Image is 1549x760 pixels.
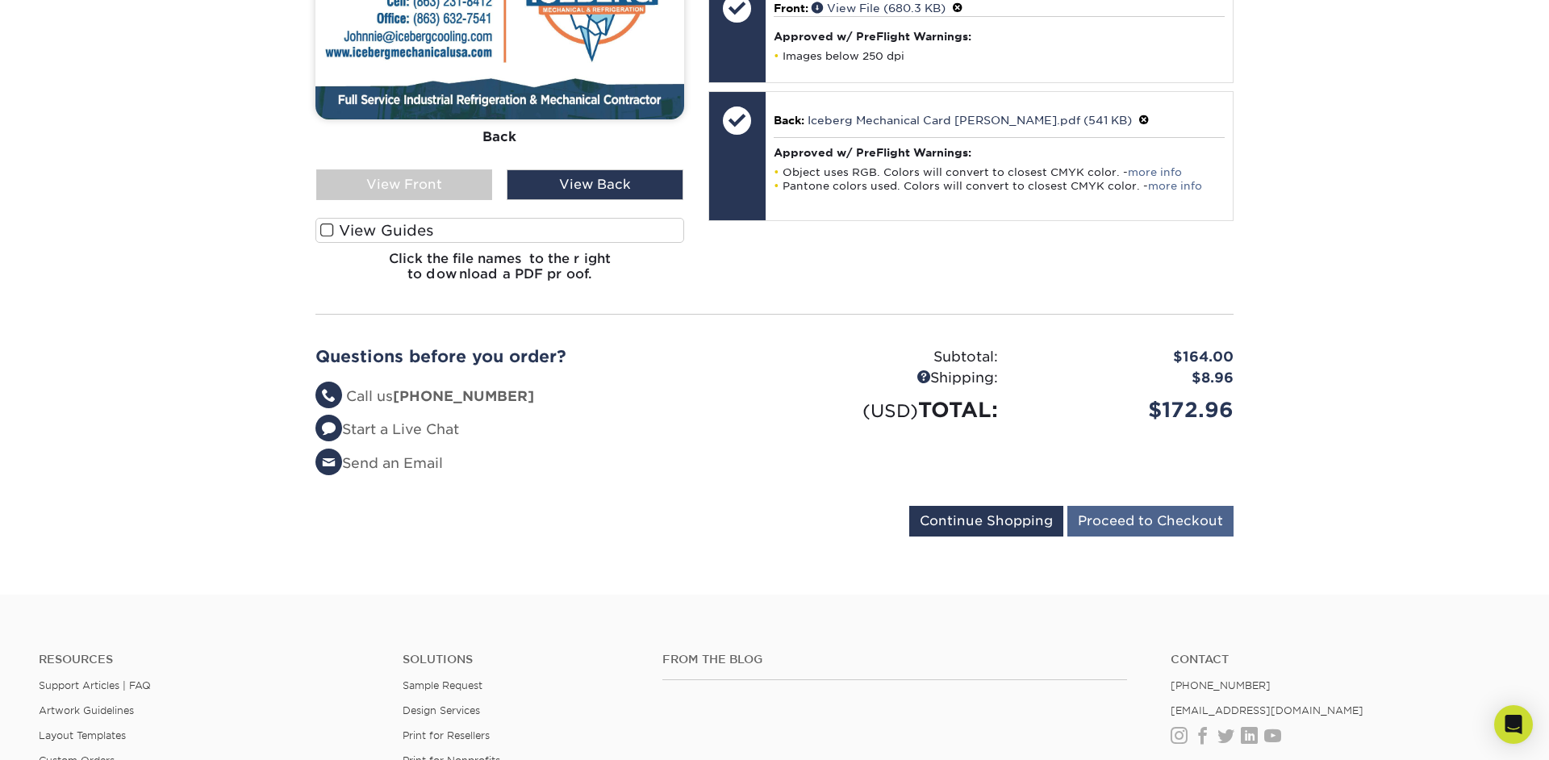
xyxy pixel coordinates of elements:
[403,653,638,666] h4: Solutions
[774,49,1225,63] li: Images below 250 dpi
[403,679,482,691] a: Sample Request
[315,119,684,155] div: Back
[662,653,1128,666] h4: From the Blog
[774,30,1225,43] h4: Approved w/ PreFlight Warnings:
[808,114,1132,127] a: Iceberg Mechanical Card [PERSON_NAME].pdf (541 KB)
[774,114,804,127] span: Back:
[1171,679,1271,691] a: [PHONE_NUMBER]
[393,388,534,404] strong: [PHONE_NUMBER]
[1128,166,1182,178] a: more info
[774,368,1010,389] div: Shipping:
[1010,395,1246,425] div: $172.96
[1171,704,1363,716] a: [EMAIL_ADDRESS][DOMAIN_NAME]
[315,421,459,437] a: Start a Live Chat
[1010,347,1246,368] div: $164.00
[1494,705,1533,744] div: Open Intercom Messenger
[909,506,1063,537] input: Continue Shopping
[1171,653,1510,666] a: Contact
[39,679,151,691] a: Support Articles | FAQ
[316,169,492,200] div: View Front
[774,179,1225,193] li: Pantone colors used. Colors will convert to closest CMYK color. -
[403,704,480,716] a: Design Services
[315,251,684,294] h6: Click the file names to the right to download a PDF proof.
[39,653,378,666] h4: Resources
[774,347,1010,368] div: Subtotal:
[315,347,762,366] h2: Questions before you order?
[1148,180,1202,192] a: more info
[4,711,137,754] iframe: Google Customer Reviews
[1010,368,1246,389] div: $8.96
[315,455,443,471] a: Send an Email
[39,704,134,716] a: Artwork Guidelines
[862,400,918,421] small: (USD)
[774,165,1225,179] li: Object uses RGB. Colors will convert to closest CMYK color. -
[315,218,684,243] label: View Guides
[403,729,490,741] a: Print for Resellers
[507,169,683,200] div: View Back
[774,146,1225,159] h4: Approved w/ PreFlight Warnings:
[774,395,1010,425] div: TOTAL:
[774,2,808,15] span: Front:
[315,386,762,407] li: Call us
[1067,506,1234,537] input: Proceed to Checkout
[812,2,946,15] a: View File (680.3 KB)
